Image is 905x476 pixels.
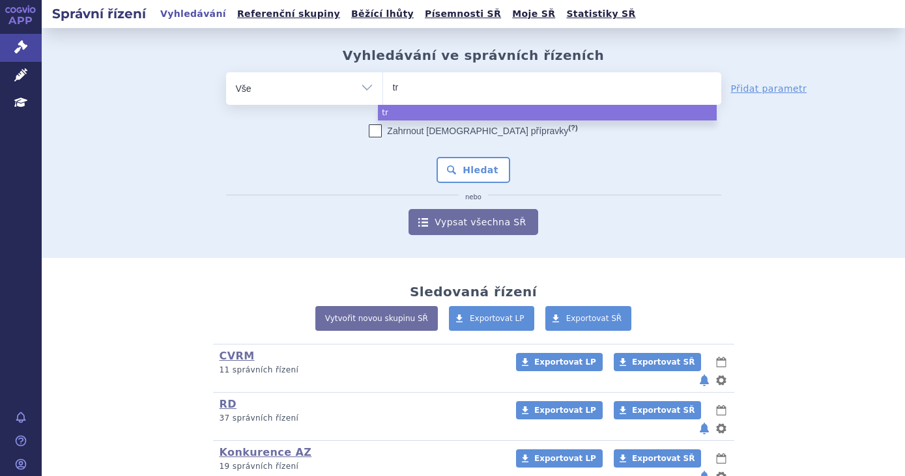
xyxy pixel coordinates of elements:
[470,314,524,323] span: Exportovat LP
[220,413,499,424] p: 37 správních řízení
[534,357,596,367] span: Exportovat LP
[220,461,499,472] p: 19 správních řízení
[715,354,728,370] button: lhůty
[315,306,438,331] a: Vytvořit novou skupinu SŘ
[410,284,537,300] h2: Sledovaná řízení
[545,306,632,331] a: Exportovat SŘ
[459,193,488,201] i: nebo
[715,402,728,418] button: lhůty
[156,5,230,23] a: Vyhledávání
[421,5,505,23] a: Písemnosti SŘ
[516,449,603,468] a: Exportovat LP
[698,372,711,388] button: notifikace
[614,449,701,468] a: Exportovat SŘ
[343,48,605,63] h2: Vyhledávání ve správních řízeních
[378,105,716,120] li: tr
[369,124,577,137] label: Zahrnout [DEMOGRAPHIC_DATA] přípravky
[409,209,538,235] a: Vypsat všechna SŘ
[220,365,499,376] p: 11 správních řízení
[534,454,596,463] span: Exportovat LP
[731,82,807,95] a: Přidat parametr
[562,5,639,23] a: Statistiky SŘ
[715,421,728,436] button: nastavení
[698,421,711,436] button: notifikace
[632,454,695,463] span: Exportovat SŘ
[568,124,577,132] abbr: (?)
[220,350,255,362] a: CVRM
[508,5,559,23] a: Moje SŘ
[632,357,695,367] span: Exportovat SŘ
[347,5,418,23] a: Běžící lhůty
[614,401,701,419] a: Exportovat SŘ
[42,5,156,23] h2: Správní řízení
[715,372,728,388] button: nastavení
[566,314,622,323] span: Exportovat SŘ
[516,353,603,371] a: Exportovat LP
[715,451,728,466] button: lhůty
[220,446,312,458] a: Konkurence AZ
[437,157,510,183] button: Hledat
[534,406,596,415] span: Exportovat LP
[233,5,344,23] a: Referenční skupiny
[632,406,695,415] span: Exportovat SŘ
[220,398,237,410] a: RD
[516,401,603,419] a: Exportovat LP
[614,353,701,371] a: Exportovat SŘ
[449,306,534,331] a: Exportovat LP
